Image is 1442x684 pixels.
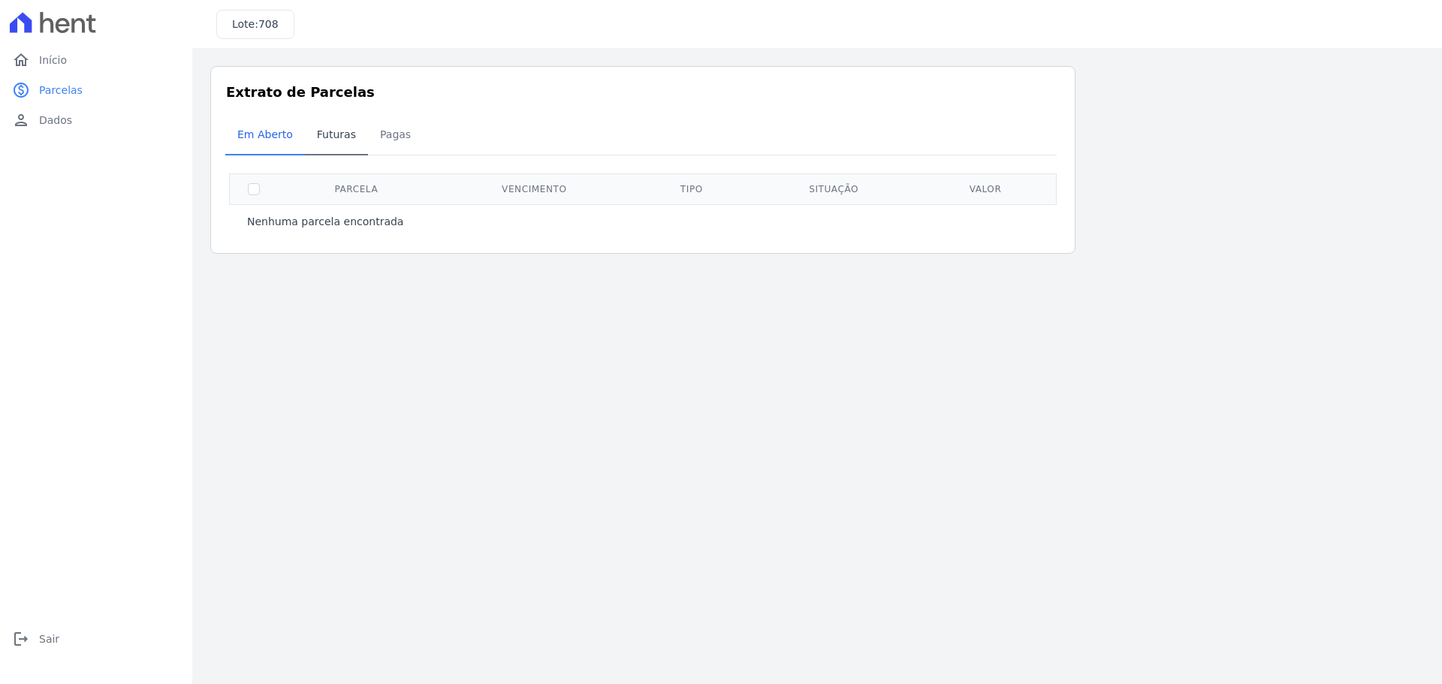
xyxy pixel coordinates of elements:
[12,111,30,129] i: person
[308,119,365,149] span: Futuras
[12,81,30,99] i: paid
[226,82,1060,102] h3: Extrato de Parcelas
[12,630,30,648] i: logout
[39,83,83,98] span: Parcelas
[225,116,305,155] a: Em Aberto
[368,116,423,155] a: Pagas
[228,119,302,149] span: Em Aberto
[258,18,279,30] span: 708
[750,173,919,204] th: Situação
[278,173,435,204] th: Parcela
[634,173,750,204] th: Tipo
[371,119,420,149] span: Pagas
[919,173,1053,204] th: Valor
[6,105,186,135] a: personDados
[6,624,186,654] a: logoutSair
[247,214,403,229] p: Nenhuma parcela encontrada
[305,116,368,155] a: Futuras
[39,53,67,68] span: Início
[39,113,72,128] span: Dados
[435,173,634,204] th: Vencimento
[6,75,186,105] a: paidParcelas
[6,45,186,75] a: homeInício
[12,51,30,69] i: home
[232,17,279,32] h3: Lote:
[39,631,59,646] span: Sair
